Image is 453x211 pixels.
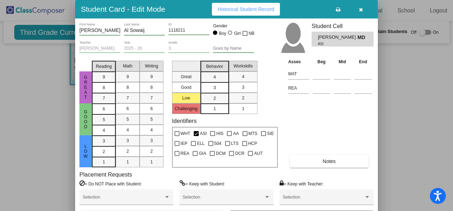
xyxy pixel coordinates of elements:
[145,63,158,69] span: Writing
[311,58,332,66] th: Beg
[150,159,153,165] span: 1
[206,63,223,70] span: Behavior
[172,118,197,124] label: Identifiers
[288,69,309,79] input: assessment
[216,129,223,138] span: HIS
[249,29,255,38] span: NB
[267,129,274,138] span: SIE
[234,30,241,37] div: Girl
[212,3,280,16] button: Historical Student Record
[103,138,105,144] span: 3
[181,139,187,148] span: IEP
[254,149,262,158] span: AUT
[219,30,226,37] div: Boy
[218,6,274,12] span: Historical Student Record
[242,95,244,101] span: 2
[235,149,244,158] span: DCR
[323,158,336,164] span: Notes
[213,23,254,29] mat-label: Gender
[213,95,216,102] span: 2
[81,5,165,13] h3: Student Card - Edit Mode
[150,148,153,155] span: 2
[286,58,311,66] th: Asses
[124,46,165,51] input: year
[200,129,207,138] span: ASI
[216,149,225,158] span: DCM
[318,34,357,41] span: [PERSON_NAME]
[353,58,374,66] th: End
[150,95,153,101] span: 7
[126,74,129,80] span: 9
[168,46,209,51] input: grade
[83,75,89,100] span: Great
[231,139,239,148] span: LTS
[126,116,129,123] span: 5
[181,149,189,158] span: REA
[79,171,132,178] label: Placement Requests
[312,23,374,29] h3: Student Cell
[280,180,324,187] label: = Keep with Teacher:
[79,46,120,51] input: teacher
[103,117,105,123] span: 5
[103,159,105,165] span: 1
[126,127,129,133] span: 4
[213,74,216,80] span: 4
[126,95,129,101] span: 7
[126,137,129,144] span: 3
[213,46,254,51] input: goes by name
[179,180,225,187] label: = Keep with Student:
[126,105,129,112] span: 6
[168,28,209,33] input: Enter ID
[290,155,368,168] button: Notes
[103,148,105,155] span: 2
[332,58,353,66] th: Mid
[213,105,216,112] span: 1
[181,129,190,138] span: WHT
[150,74,153,80] span: 9
[150,105,153,112] span: 6
[234,63,253,69] span: Workskills
[248,139,257,148] span: HCP
[242,74,244,80] span: 4
[288,83,309,93] input: assessment
[79,180,142,187] label: = Do NOT Place with Student:
[126,159,129,165] span: 1
[249,129,257,138] span: MTS
[103,85,105,91] span: 8
[150,127,153,133] span: 4
[233,129,239,138] span: AA
[123,63,132,69] span: Math
[150,137,153,144] span: 3
[318,41,352,47] span: ASI
[126,84,129,91] span: 8
[213,85,216,91] span: 3
[242,84,244,91] span: 3
[103,106,105,112] span: 6
[214,139,222,148] span: 504
[83,144,89,159] span: Low
[358,34,368,41] span: MD
[103,95,105,102] span: 7
[103,127,105,134] span: 4
[83,109,89,129] span: Good
[197,139,204,148] span: ELL
[150,84,153,91] span: 8
[150,116,153,123] span: 5
[242,105,244,112] span: 1
[126,148,129,155] span: 2
[96,63,112,70] span: Reading
[103,74,105,80] span: 9
[199,149,206,158] span: GIA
